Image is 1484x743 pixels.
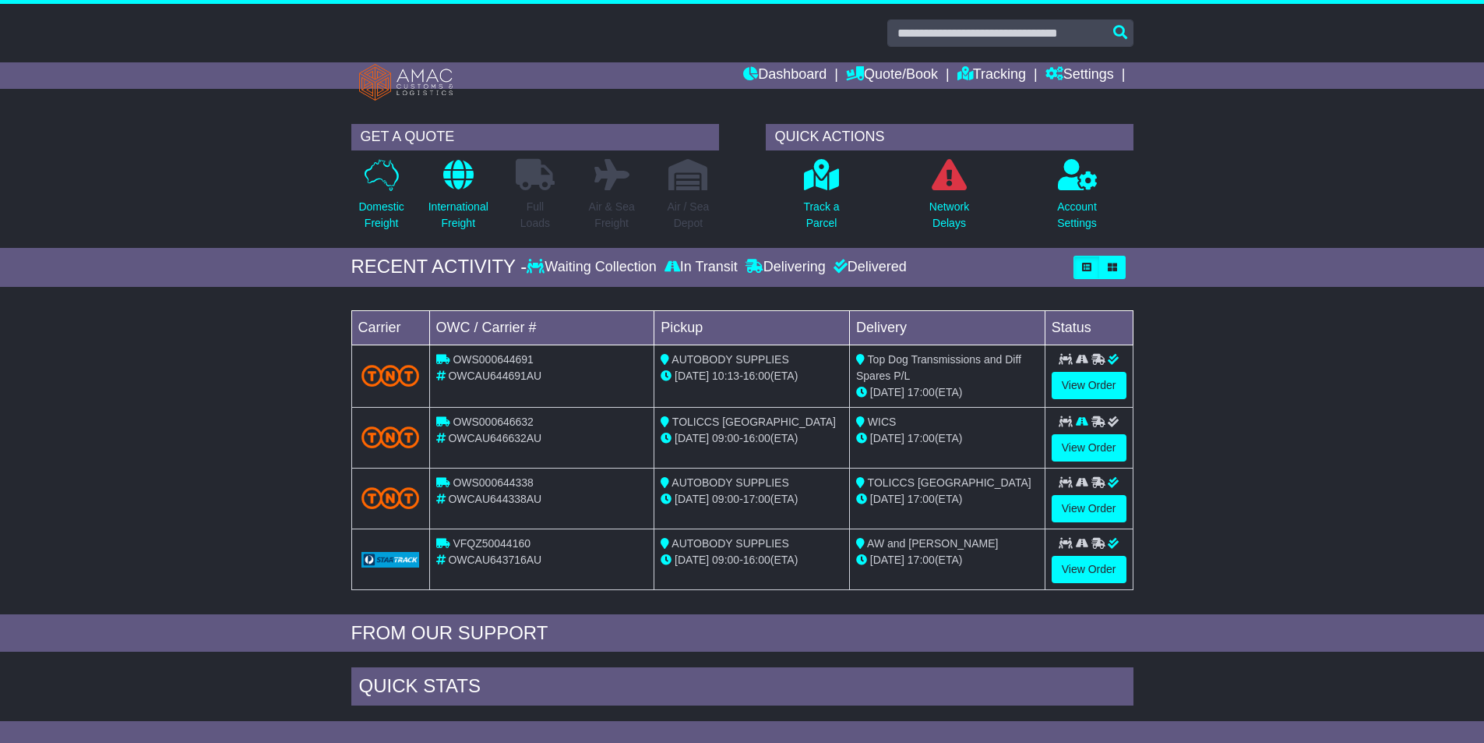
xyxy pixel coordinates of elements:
[351,310,429,345] td: Carrier
[672,416,836,428] span: TOLICCS [GEOGRAPHIC_DATA]
[429,310,654,345] td: OWC / Carrier #
[654,310,850,345] td: Pickup
[351,667,1133,709] div: Quick Stats
[712,432,739,444] span: 09:00
[766,124,1133,150] div: QUICK ACTIONS
[830,259,907,276] div: Delivered
[870,554,904,566] span: [DATE]
[358,199,404,232] p: Domestic Freight
[428,199,488,232] p: International Freight
[661,368,843,384] div: - (ETA)
[870,432,904,444] span: [DATE]
[712,370,739,382] span: 10:13
[1052,495,1126,522] a: View Order
[929,158,970,240] a: NetworkDelays
[672,476,788,489] span: AUTOBODY SUPPLIES
[453,537,531,550] span: VFQZ50044160
[856,384,1038,401] div: (ETA)
[661,259,742,276] div: In Transit
[743,493,770,505] span: 17:00
[516,199,555,232] p: Full Loads
[1052,372,1126,399] a: View Order
[929,199,969,232] p: Network Delays
[453,476,534,489] span: OWS000644338
[846,62,938,89] a: Quote/Book
[675,370,709,382] span: [DATE]
[448,493,541,505] span: OWCAU644338AU
[351,256,527,278] div: RECENT ACTIVITY -
[675,432,709,444] span: [DATE]
[856,353,1021,382] span: Top Dog Transmissions and Diff Spares P/L
[957,62,1026,89] a: Tracking
[675,493,709,505] span: [DATE]
[868,476,1031,489] span: TOLICCS [GEOGRAPHIC_DATA]
[802,158,840,240] a: Track aParcel
[856,430,1038,447] div: (ETA)
[1052,434,1126,462] a: View Order
[870,386,904,398] span: [DATE]
[661,552,843,568] div: - (ETA)
[712,554,739,566] span: 09:00
[803,199,839,232] p: Track a Parcel
[849,310,1045,345] td: Delivery
[428,158,489,240] a: InternationalFreight
[453,353,534,366] span: OWS000644691
[361,552,420,568] img: GetCarrierServiceLogo
[1052,556,1126,583] a: View Order
[908,493,935,505] span: 17:00
[361,426,420,448] img: TNT_Domestic.png
[870,493,904,505] span: [DATE]
[448,370,541,382] span: OWCAU644691AU
[743,370,770,382] span: 16:00
[589,199,635,232] p: Air & Sea Freight
[672,353,788,366] span: AUTOBODY SUPPLIES
[527,259,660,276] div: Waiting Collection
[743,432,770,444] span: 16:00
[1045,62,1114,89] a: Settings
[668,199,710,232] p: Air / Sea Depot
[867,537,998,550] span: AW and [PERSON_NAME]
[361,365,420,386] img: TNT_Domestic.png
[361,487,420,508] img: TNT_Domestic.png
[672,537,788,550] span: AUTOBODY SUPPLIES
[1057,199,1097,232] p: Account Settings
[351,622,1133,645] div: FROM OUR SUPPORT
[1045,310,1133,345] td: Status
[908,554,935,566] span: 17:00
[908,386,935,398] span: 17:00
[351,124,719,150] div: GET A QUOTE
[908,432,935,444] span: 17:00
[743,62,827,89] a: Dashboard
[448,432,541,444] span: OWCAU646632AU
[1056,158,1098,240] a: AccountSettings
[661,430,843,447] div: - (ETA)
[856,552,1038,568] div: (ETA)
[453,416,534,428] span: OWS000646632
[661,491,843,508] div: - (ETA)
[743,554,770,566] span: 16:00
[868,416,897,428] span: WICS
[742,259,830,276] div: Delivering
[712,493,739,505] span: 09:00
[448,554,541,566] span: OWCAU643716AU
[675,554,709,566] span: [DATE]
[358,158,404,240] a: DomesticFreight
[856,491,1038,508] div: (ETA)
